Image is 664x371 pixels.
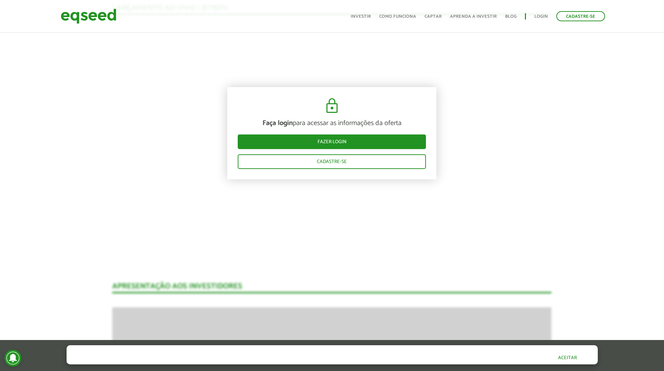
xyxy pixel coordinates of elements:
img: cadeado.svg [323,98,341,114]
a: Como funciona [379,14,416,19]
a: Cadastre-se [238,154,426,169]
a: Aprenda a investir [450,14,497,19]
p: para acessar as informações da oferta [238,119,426,127]
a: Login [534,14,548,19]
button: Aceitar [537,352,598,363]
a: política de privacidade e de cookies [159,358,239,364]
h5: O site da EqSeed utiliza cookies para melhorar sua navegação. [67,345,319,356]
p: Ao clicar em "aceitar", você aceita nossa . [67,358,319,364]
img: EqSeed [61,7,116,25]
a: Captar [425,14,442,19]
a: Investir [351,14,371,19]
a: Fazer login [238,134,426,149]
a: Blog [505,14,517,19]
strong: Faça login [262,117,293,129]
a: Cadastre-se [556,11,605,21]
